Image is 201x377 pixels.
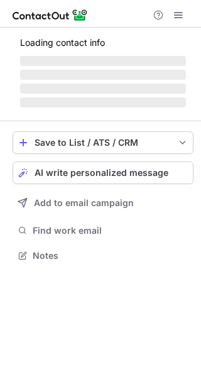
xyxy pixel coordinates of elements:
img: ContactOut v5.3.10 [13,8,88,23]
p: Loading contact info [20,38,186,48]
span: Find work email [33,225,188,236]
button: AI write personalized message [13,161,193,184]
span: ‌ [20,84,186,94]
span: ‌ [20,70,186,80]
span: Notes [33,250,188,261]
button: save-profile-one-click [13,131,193,154]
span: ‌ [20,56,186,66]
div: Save to List / ATS / CRM [35,138,171,148]
span: AI write personalized message [35,168,168,178]
button: Add to email campaign [13,192,193,214]
span: ‌ [20,97,186,107]
span: Add to email campaign [34,198,134,208]
button: Find work email [13,222,193,239]
button: Notes [13,247,193,265]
